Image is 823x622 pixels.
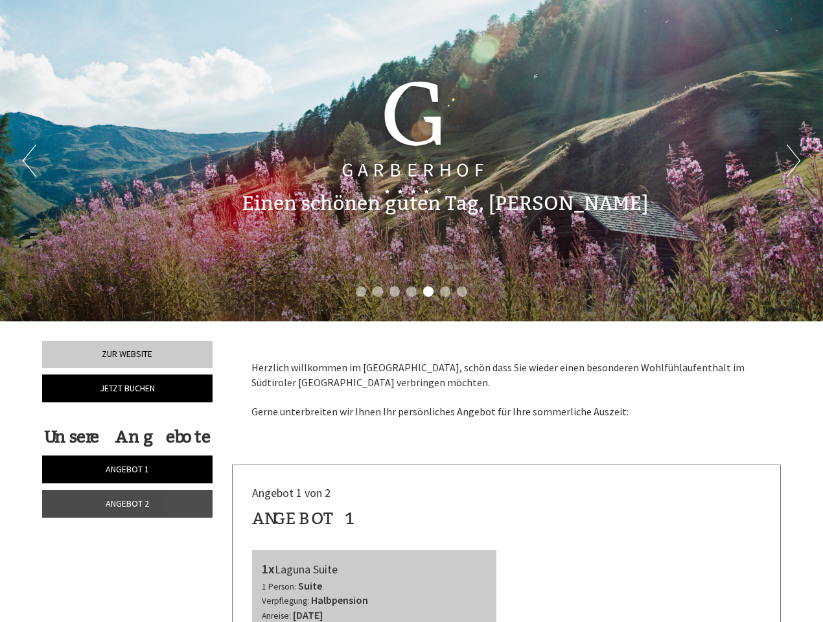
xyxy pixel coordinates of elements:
p: Herzlich willkommen im [GEOGRAPHIC_DATA], schön dass Sie wieder einen besonderen Wohlfühlaufentha... [251,360,762,419]
a: Zur Website [42,341,213,368]
span: Angebot 1 von 2 [252,485,330,500]
b: 1x [262,560,275,577]
a: Jetzt buchen [42,374,213,402]
h1: Einen schönen guten Tag, [PERSON_NAME] [242,193,648,214]
div: Laguna Suite [262,560,487,579]
div: Angebot 1 [252,507,356,531]
b: Halbpension [311,593,368,606]
button: Next [787,144,800,177]
small: Anreise: [262,610,291,621]
small: 1 Person: [262,581,296,592]
b: Suite [298,579,322,592]
div: Unsere Angebote [42,425,213,449]
span: Angebot 1 [106,463,149,475]
small: Verpflegung: [262,595,309,606]
span: Angebot 2 [106,498,149,509]
button: Previous [23,144,36,177]
b: [DATE] [293,608,323,621]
